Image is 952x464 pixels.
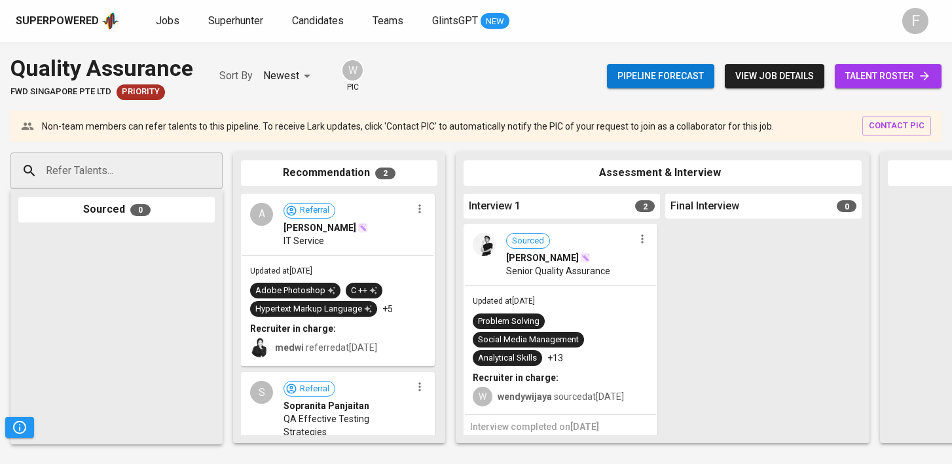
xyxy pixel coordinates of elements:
[351,285,377,297] div: C ++
[478,352,537,365] div: Analytical Skills
[16,14,99,29] div: Superpowered
[478,315,540,328] div: Problem Solving
[617,68,704,84] span: Pipeline forecast
[464,160,862,186] div: Assessment & Interview
[869,118,925,134] span: contact pic
[373,13,406,29] a: Teams
[156,13,182,29] a: Jobs
[250,323,336,334] b: Recruiter in charge:
[837,200,856,212] span: 0
[341,59,364,93] div: pic
[117,84,165,100] div: New Job received from Demand Team
[255,303,372,315] div: Hypertext Markup Language
[470,420,651,435] h6: Interview completed on
[18,197,215,223] div: Sourced
[250,203,273,226] div: A
[101,11,119,31] img: app logo
[835,64,942,88] a: talent roster
[42,120,774,133] p: Non-team members can refer talents to this pipeline. To receive Lark updates, click 'Contact PIC'...
[215,170,218,172] button: Open
[570,421,599,432] span: [DATE]
[263,64,315,88] div: Newest
[432,14,478,27] span: GlintsGPT
[250,338,270,357] img: medwi@glints.com
[375,168,395,179] span: 2
[219,68,253,84] p: Sort By
[473,387,492,406] div: W
[735,68,814,84] span: view job details
[275,342,304,353] b: medwi
[506,264,610,277] span: Senior Quality Assurance
[506,251,579,264] span: [PERSON_NAME]
[498,391,552,402] b: wendywijaya
[469,199,521,214] span: Interview 1
[156,14,179,27] span: Jobs
[373,14,403,27] span: Teams
[255,285,335,297] div: Adobe Photoshop
[580,253,591,263] img: magic_wand.svg
[341,59,364,82] div: W
[208,13,266,29] a: Superhunter
[295,383,335,395] span: Referral
[607,64,714,88] button: Pipeline forecast
[845,68,931,84] span: talent roster
[670,199,739,214] span: Final Interview
[250,266,312,276] span: Updated at [DATE]
[284,234,324,247] span: IT Service
[498,391,624,402] span: sourced at [DATE]
[263,68,299,84] p: Newest
[117,86,165,98] span: Priority
[275,342,377,353] span: referred at [DATE]
[284,412,411,438] span: QA Effective Testing Strategies
[481,15,509,28] span: NEW
[16,11,119,31] a: Superpoweredapp logo
[130,204,151,216] span: 0
[357,223,368,233] img: magic_wand.svg
[250,381,273,404] div: S
[10,86,111,98] span: FWD Singapore Pte Ltd
[862,116,931,136] button: contact pic
[547,351,563,365] p: +13
[902,8,928,34] div: F
[635,200,655,212] span: 2
[208,14,263,27] span: Superhunter
[241,160,437,186] div: Recommendation
[473,296,535,306] span: Updated at [DATE]
[295,204,335,217] span: Referral
[478,334,579,346] div: Social Media Management
[507,235,549,247] span: Sourced
[432,13,509,29] a: GlintsGPT NEW
[382,302,393,315] p: +5
[292,13,346,29] a: Candidates
[292,14,344,27] span: Candidates
[284,399,369,412] span: Sopranita Panjaitan
[725,64,824,88] button: view job details
[284,221,356,234] span: [PERSON_NAME]
[5,417,34,438] button: Pipeline Triggers
[10,52,193,84] div: Quality Assurance
[473,233,496,256] img: aa27bc5799ab33a928405192144c5b15.jpg
[473,372,558,383] b: Recruiter in charge:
